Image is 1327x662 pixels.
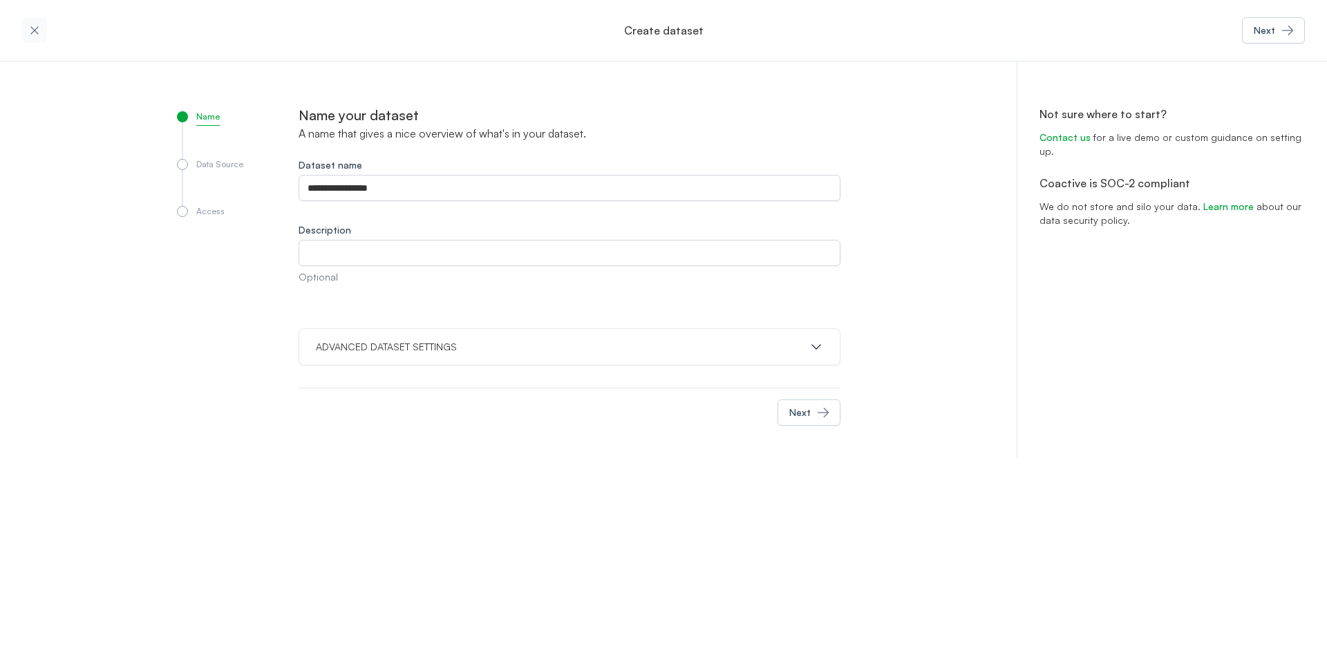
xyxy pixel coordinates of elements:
[1203,200,1254,212] a: Learn more
[1039,175,1305,191] h2: Coactive is SOC-2 compliant
[299,223,840,237] label: Description
[316,340,823,354] button: ADVANCED DATASET SETTINGS
[299,158,840,172] label: Dataset name
[299,106,840,125] h1: Name your dataset
[196,206,225,220] p: Access
[1039,122,1305,175] p: for a live demo or custom guidance on setting up.
[196,111,220,126] p: Name
[778,399,840,426] button: Next
[1242,17,1305,44] button: Next
[1039,131,1091,143] a: Contact us
[1039,106,1305,122] h2: Not sure where to start?
[196,159,243,173] p: Data Source
[299,270,840,284] div: Optional
[1039,191,1305,244] p: We do not store and silo your data. about our data security policy.
[1254,23,1275,37] div: Next
[316,340,457,354] p: ADVANCED DATASET SETTINGS
[299,125,840,142] p: A name that gives a nice overview of what's in your dataset.
[789,406,811,419] div: Next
